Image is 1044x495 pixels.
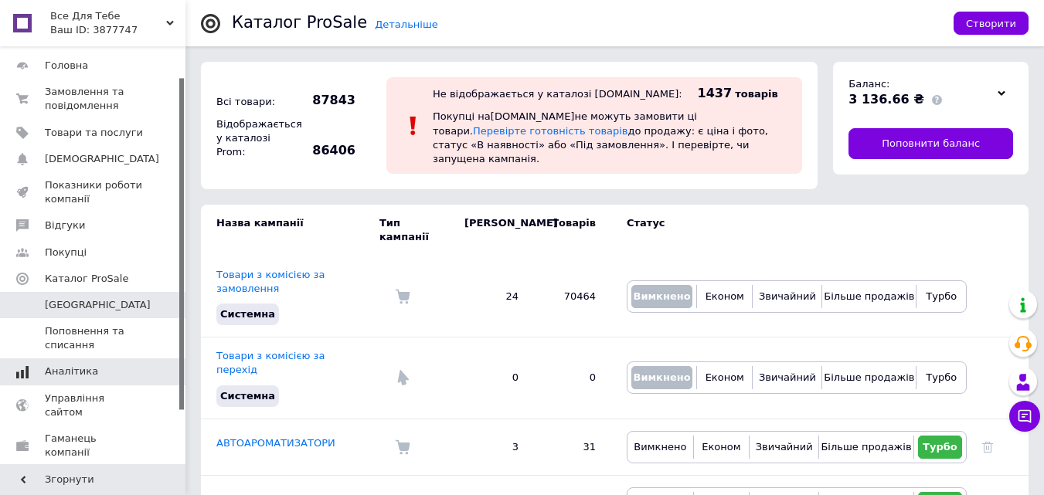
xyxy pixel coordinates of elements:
span: Більше продажів [824,290,914,302]
span: Гаманець компанії [45,432,143,459]
span: Вимкнено [633,371,690,383]
a: Товари з комісією за перехід [216,350,325,375]
td: Статус [611,205,967,256]
img: Комісія за перехід [395,370,410,385]
button: Чат з покупцем [1009,401,1040,432]
td: 70464 [534,256,611,337]
span: Вимкнено [634,441,686,453]
button: Створити [954,12,1029,35]
img: Комісія за замовлення [395,289,410,304]
span: Економ [706,371,744,383]
span: Відгуки [45,219,85,232]
span: Поповнення та списання [45,324,143,352]
td: 0 [449,337,534,419]
button: Звичайний [757,285,818,308]
span: Створити [966,18,1016,29]
a: Перевірте готовність товарів [473,125,628,137]
a: Поповнити баланс [848,128,1013,159]
a: Видалити [982,441,993,453]
div: Не відображається у каталозі [DOMAIN_NAME]: [433,88,682,100]
span: Турбо [926,371,957,383]
td: [PERSON_NAME] [449,205,534,256]
td: Товарів [534,205,611,256]
span: Звичайний [759,290,816,302]
span: Звичайний [756,441,813,453]
span: Покупці [45,246,87,259]
td: 0 [534,337,611,419]
button: Звичайний [757,366,818,389]
button: Економ [701,285,748,308]
a: Детальніше [375,19,438,30]
span: Економ [706,290,744,302]
button: Турбо [920,366,962,389]
span: Турбо [926,290,957,302]
span: [DEMOGRAPHIC_DATA] [45,152,159,166]
span: Замовлення та повідомлення [45,85,143,113]
span: Поповнити баланс [882,137,980,151]
span: 86406 [301,142,355,159]
span: Вимкнено [633,290,690,302]
span: 3 136.66 ₴ [848,92,924,107]
td: 24 [449,256,534,337]
button: Звичайний [753,436,814,459]
td: Тип кампанії [379,205,449,256]
button: Економ [701,366,748,389]
div: Ваш ID: 3877747 [50,23,185,37]
span: Системна [220,308,275,320]
td: 3 [449,419,534,475]
button: Турбо [920,285,962,308]
span: [GEOGRAPHIC_DATA] [45,298,151,312]
span: Каталог ProSale [45,272,128,286]
span: Турбо [923,441,957,453]
button: Турбо [918,436,962,459]
div: Відображається у каталозі Prom: [213,114,298,164]
a: АВТОАРОМАТИЗАТОРИ [216,437,335,449]
span: Головна [45,59,88,73]
button: Вимкнено [631,436,689,459]
span: Все Для Тебе [50,9,166,23]
button: Більше продажів [823,436,909,459]
button: Вимкнено [631,285,692,308]
img: Комісія за замовлення [395,439,410,455]
div: Всі товари: [213,91,298,113]
span: Товари та послуги [45,126,143,140]
td: Назва кампанії [201,205,379,256]
span: Показники роботи компанії [45,178,143,206]
button: Більше продажів [826,366,912,389]
a: Товари з комісією за замовлення [216,269,325,294]
span: Більше продажів [821,441,911,453]
td: 31 [534,419,611,475]
button: Вимкнено [631,366,692,389]
span: Економ [702,441,740,453]
span: 87843 [301,92,355,109]
span: Звичайний [759,371,816,383]
div: Каталог ProSale [232,15,367,31]
span: Баланс: [848,78,889,90]
button: Економ [698,436,745,459]
span: Управління сайтом [45,392,143,419]
span: 1437 [698,86,733,100]
span: Покупці на [DOMAIN_NAME] не можуть замовити ці товари. до продажу: є ціна і фото, статус «В наявн... [433,110,768,164]
span: Більше продажів [824,371,914,383]
span: Системна [220,390,275,402]
button: Більше продажів [826,285,912,308]
img: :exclamation: [402,114,425,137]
span: товарів [735,88,777,100]
span: Аналітика [45,364,98,378]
